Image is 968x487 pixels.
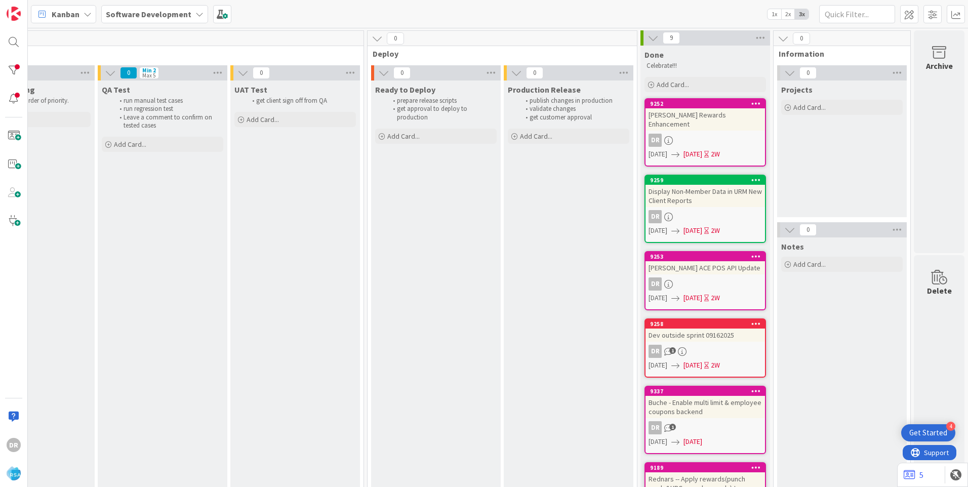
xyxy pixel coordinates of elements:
span: Add Card... [793,260,826,269]
span: 1 [669,424,676,430]
span: 0 [387,32,404,45]
div: DR [649,421,662,434]
span: [DATE] [683,436,702,447]
div: DR [649,345,662,358]
div: [PERSON_NAME] ACE POS API Update [646,261,765,274]
span: QA Test [102,85,130,95]
span: 0 [799,67,817,79]
div: DR [649,210,662,223]
a: 5 [904,469,923,481]
div: 4 [946,422,955,431]
div: DR [646,134,765,147]
div: 9253 [646,252,765,261]
span: Add Card... [114,140,146,149]
span: Done [644,50,664,60]
span: Deploy [373,49,624,59]
span: 0 [526,67,543,79]
span: [DATE] [683,360,702,371]
span: 0 [120,67,137,79]
div: 9258 [646,319,765,329]
span: Support [21,2,46,14]
div: [PERSON_NAME] Rewards Enhancement [646,108,765,131]
span: [DATE] [649,436,667,447]
span: Notes [781,241,804,252]
span: 0 [393,67,411,79]
li: publish changes in production [520,97,628,105]
div: 2W [711,293,720,303]
div: 9258 [650,320,765,328]
b: Software Development [106,9,191,19]
li: get customer approval [520,113,628,121]
div: 9337Buche - Enable multi limit & employee coupons backend [646,387,765,418]
div: 9259 [646,176,765,185]
div: 9258Dev outside sprint 09162025 [646,319,765,342]
li: get client sign off from QA [247,97,354,105]
span: [DATE] [683,293,702,303]
span: Kanban [52,8,79,20]
div: 9252 [650,100,765,107]
div: DR [646,345,765,358]
li: Leave a comment to confirm on tested cases [114,113,222,130]
div: Buche - Enable multi limit & employee coupons backend [646,396,765,418]
div: 9252[PERSON_NAME] Rewards Enhancement [646,99,765,131]
span: 0 [799,224,817,236]
div: Dev outside sprint 09162025 [646,329,765,342]
span: 1x [768,9,781,19]
div: DR [646,421,765,434]
div: 2W [711,360,720,371]
span: Add Card... [657,80,689,89]
span: Ready to Deploy [375,85,435,95]
div: 9253[PERSON_NAME] ACE POS API Update [646,252,765,274]
img: Visit kanbanzone.com [7,7,21,21]
li: prepare release scripts [387,97,495,105]
span: [DATE] [649,225,667,236]
div: DR [7,438,21,452]
div: 9259Display Non-Member Data in URM New Client Reports [646,176,765,207]
span: Add Card... [247,115,279,124]
div: 9337 [646,387,765,396]
span: Information [779,49,898,59]
div: Open Get Started checklist, remaining modules: 4 [901,424,955,441]
div: Max 5 [142,73,155,78]
li: validate changes [520,105,628,113]
div: 9252 [646,99,765,108]
span: [DATE] [649,360,667,371]
span: Add Card... [793,103,826,112]
div: 9189 [650,464,765,471]
span: [DATE] [683,225,702,236]
span: [DATE] [683,149,702,159]
div: Archive [926,60,953,72]
div: Display Non-Member Data in URM New Client Reports [646,185,765,207]
li: get approval to deploy to production [387,105,495,121]
div: 2W [711,149,720,159]
span: Add Card... [520,132,552,141]
span: [DATE] [649,149,667,159]
span: [DATE] [649,293,667,303]
div: Min 2 [142,68,156,73]
div: 9189 [646,463,765,472]
li: run regression test [114,105,222,113]
input: Quick Filter... [819,5,895,23]
div: DR [646,277,765,291]
div: Get Started [909,428,947,438]
span: 1 [669,347,676,354]
div: 9253 [650,253,765,260]
img: avatar [7,466,21,480]
span: 9 [663,32,680,44]
div: DR [649,277,662,291]
span: 0 [253,67,270,79]
li: run manual test cases [114,97,222,105]
div: Delete [927,285,952,297]
span: 2x [781,9,795,19]
div: 9259 [650,177,765,184]
div: 9337 [650,388,765,395]
div: DR [646,210,765,223]
div: 2W [711,225,720,236]
p: Celebrate!!! [647,62,764,70]
span: UAT Test [234,85,267,95]
span: Production Release [508,85,581,95]
span: 3x [795,9,809,19]
div: DR [649,134,662,147]
span: Add Card... [387,132,420,141]
span: Projects [781,85,813,95]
